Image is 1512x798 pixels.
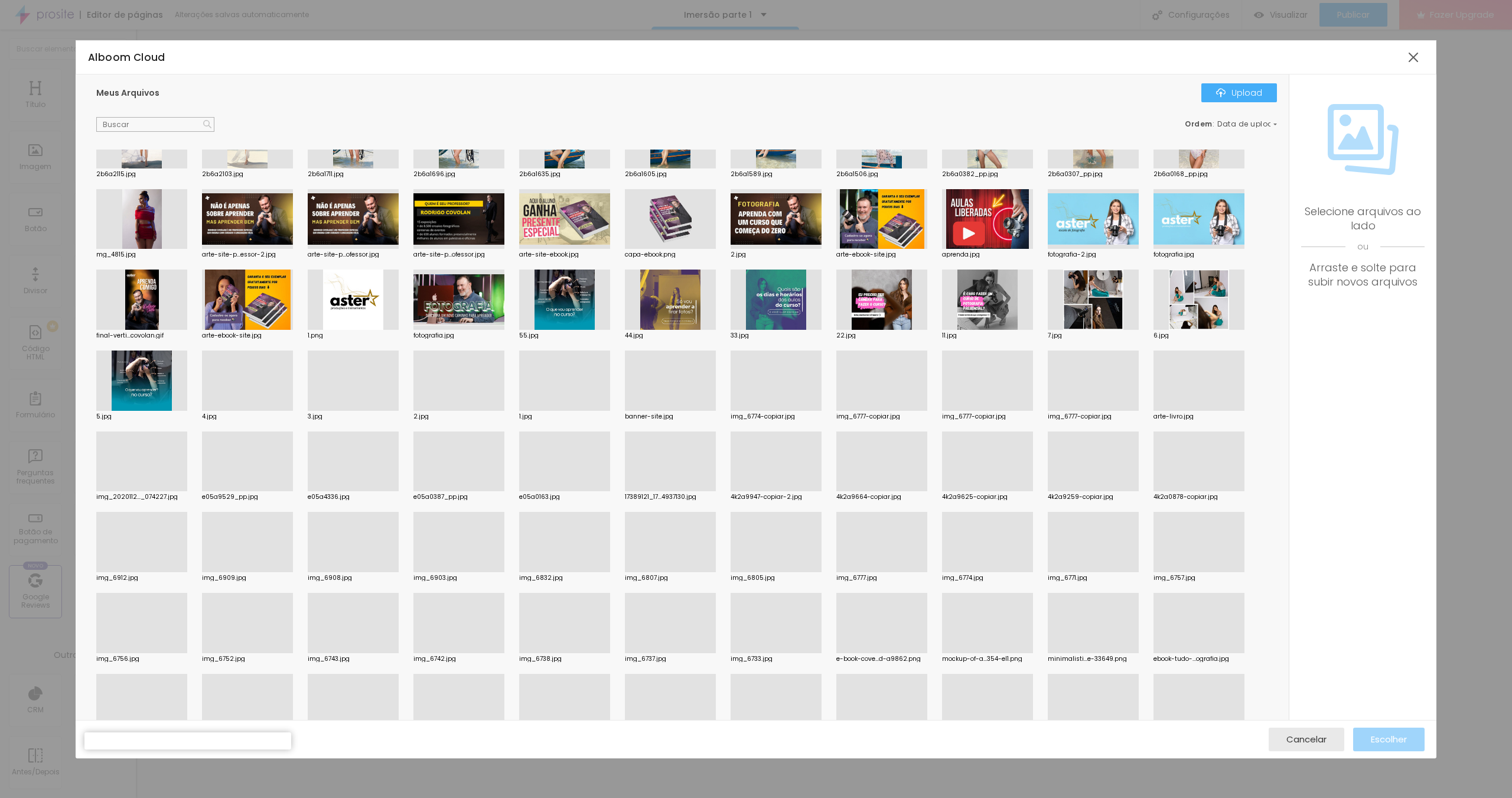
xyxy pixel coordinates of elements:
[96,117,214,132] input: Buscar
[413,414,504,420] div: 2.jpg
[1269,728,1344,751] button: Cancelar
[96,333,187,339] div: final-verti...covolan.gif
[202,414,293,420] div: 4.jpg
[202,575,293,581] div: img_6909.jpg
[625,494,716,500] div: 17389121_17...4937130.jpg
[942,171,1033,177] div: 2b6a0382_pp.jpg
[1048,333,1139,339] div: 7.jpg
[519,656,610,662] div: img_6738.jpg
[1048,494,1139,500] div: 4k2a9259-copiar.jpg
[96,656,187,662] div: img_6756.jpg
[308,575,399,581] div: img_6908.jpg
[413,252,504,258] div: arte-site-p...ofessor.jpg
[836,656,927,662] div: e-book-cove...d-a9862.png
[308,656,399,662] div: img_6743.jpg
[202,252,293,258] div: arte-site-p...essor-2.jpg
[942,414,1033,420] div: img_6777-copiar.jpg
[731,656,822,662] div: img_6733.jpg
[308,414,399,420] div: 3.jpg
[836,171,927,177] div: 2b6a1506.jpg
[942,494,1033,500] div: 4k2a9625-copiar.jpg
[308,333,399,339] div: 1.png
[1048,656,1139,662] div: minimalisti...e-33649.png
[203,120,211,128] img: Icone
[836,494,927,500] div: 4k2a9664-copiar.jpg
[1301,205,1425,289] div: Selecione arquivos ao lado Arraste e solte para subir novos arquivos
[96,87,159,99] span: Meus Arquivos
[1185,119,1213,129] span: Ordem
[1201,83,1277,102] button: IconeUpload
[942,656,1033,662] div: mockup-of-a...354-el1.png
[519,414,610,420] div: 1.jpg
[202,171,293,177] div: 2b6a2103.jpg
[413,171,504,177] div: 2b6a1696.jpg
[836,252,927,258] div: arte-ebook-site.jpg
[731,414,822,420] div: img_6774-copiar.jpg
[413,656,504,662] div: img_6742.jpg
[96,414,187,420] div: 5.jpg
[731,575,822,581] div: img_6805.jpg
[731,252,822,258] div: 2.jpg
[625,252,716,258] div: capa-ebook.png
[1153,494,1244,500] div: 4k2a0878-copiar.jpg
[202,494,293,500] div: e05a9529_pp.jpg
[625,171,716,177] div: 2b6a1605.jpg
[1216,88,1262,98] div: Upload
[1048,252,1139,258] div: fotografia-2.jpg
[96,252,187,258] div: mg_4815.jpg
[731,171,822,177] div: 2b6a1589.jpg
[413,494,504,500] div: e05a0387_pp.jpg
[1301,233,1425,261] span: ou
[731,494,822,500] div: 4k2a9947-copiar-2.jpg
[1153,333,1244,339] div: 6.jpg
[308,252,399,258] div: arte-site-p...ofessor.jpg
[625,656,716,662] div: img_6737.jpg
[625,333,716,339] div: 44.jpg
[836,333,927,339] div: 22.jpg
[1328,104,1399,175] img: Icone
[308,171,399,177] div: 2b6a1711.jpg
[1217,121,1279,128] span: Data de upload
[308,494,399,500] div: e05a4336.jpg
[1153,171,1244,177] div: 2b6a0168_pp.jpg
[1185,121,1277,128] div: :
[942,252,1033,258] div: aprenda.jpg
[942,575,1033,581] div: img_6774.jpg
[519,171,610,177] div: 2b6a1635.jpg
[1286,734,1327,744] span: Cancelar
[1048,414,1139,420] div: img_6777-copiar.jpg
[519,575,610,581] div: img_6832.jpg
[413,575,504,581] div: img_6903.jpg
[413,333,504,339] div: fotografia.jpg
[519,252,610,258] div: arte-site-ebook.jpg
[1153,252,1244,258] div: fotografia.jpg
[836,414,927,420] div: img_6777-copiar.jpg
[96,494,187,500] div: img_2020112..._074227.jpg
[1048,171,1139,177] div: 2b6a0307_pp.jpg
[1216,88,1226,98] img: Icone
[942,333,1033,339] div: 11.jpg
[96,171,187,177] div: 2b6a2115.jpg
[836,575,927,581] div: img_6777.jpg
[84,732,291,741] div: Subindo 1/2 arquivos
[1371,734,1407,744] span: Escolher
[1153,575,1244,581] div: img_6757.jpg
[519,494,610,500] div: e05a0163.jpg
[88,50,165,64] span: Alboom Cloud
[1048,575,1139,581] div: img_6771.jpg
[731,333,822,339] div: 33.jpg
[96,575,187,581] div: img_6912.jpg
[202,333,293,339] div: arte-ebook-site.jpg
[1153,414,1244,420] div: arte-livro.jpg
[1353,728,1425,751] button: Escolher
[519,333,610,339] div: 55.jpg
[1153,656,1244,662] div: ebook-tudo-...ografia.jpg
[202,656,293,662] div: img_6752.jpg
[625,414,716,420] div: banner-site.jpg
[625,575,716,581] div: img_6807.jpg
